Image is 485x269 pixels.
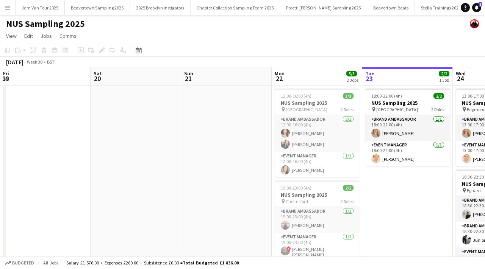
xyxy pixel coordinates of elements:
button: Jam Van Tour 2025 [16,0,65,15]
h1: NUS Sampling 2025 [6,18,85,30]
h3: NUS Sampling 2025 [365,100,450,106]
button: Poretti [PERSON_NAME] Sampling 2025 [280,0,367,15]
span: Wed [456,70,466,77]
a: Edit [21,31,36,41]
app-job-card: 18:00-22:00 (4h)2/2NUS Sampling 2025 [GEOGRAPHIC_DATA]2 RolesBrand Ambassador1/118:00-22:00 (4h)[... [365,89,450,166]
span: 2 Roles [341,199,354,204]
span: 21 [183,74,193,83]
span: 24 [455,74,466,83]
span: Sun [184,70,193,77]
span: Sat [94,70,102,77]
span: 1 [479,2,482,7]
span: 19:00-23:00 (4h) [281,185,311,191]
h3: NUS Sampling 2025 [275,191,360,198]
span: Total Budgeted £1 836.00 [183,260,239,266]
button: 2025 Brooklyn Instigators [130,0,191,15]
button: Beavertown Sampling 2025 [65,0,130,15]
span: [GEOGRAPHIC_DATA] [376,107,418,112]
app-job-card: 12:00-16:00 (4h)3/3NUS Sampling 2025 [GEOGRAPHIC_DATA]2 RolesBrand Ambassador2/212:00-16:00 (4h)[... [275,89,360,177]
div: 2 Jobs [347,77,358,83]
app-card-role: Event Manager1/119:00-23:00 (4h)![PERSON_NAME] [PERSON_NAME] [275,233,360,261]
span: 22 [274,74,285,83]
span: View [6,33,17,39]
span: Comms [59,33,77,39]
app-user-avatar: Danielle Ferguson [470,19,479,28]
button: Budgeted [4,259,35,267]
span: Fri [3,70,9,77]
span: 19 [2,74,9,83]
span: Egham [467,188,481,193]
app-card-role: Brand Ambassador1/118:00-22:00 (4h)[PERSON_NAME] [365,115,450,141]
span: 2 Roles [341,107,354,112]
span: ! [286,246,291,251]
span: 18:00-22:00 (4h) [371,93,402,99]
span: Week 38 [25,59,44,65]
app-card-role: Brand Ambassador2/212:00-16:00 (4h)[PERSON_NAME][PERSON_NAME] [275,115,360,152]
div: 1 Job [439,77,449,83]
span: 5/5 [346,71,357,76]
span: 23 [364,74,374,83]
div: BST [47,59,55,65]
span: Mon [275,70,285,77]
span: All jobs [42,260,60,266]
app-card-role: Brand Ambassador1/119:00-23:00 (4h)[PERSON_NAME] [275,207,360,233]
a: 1 [472,3,481,12]
div: [DATE] [6,58,23,66]
span: Budgeted [12,260,34,266]
span: 2/2 [343,185,354,191]
span: [GEOGRAPHIC_DATA] [286,107,327,112]
span: 2 Roles [431,107,444,112]
span: 20 [92,74,102,83]
span: Chelmsford [286,199,308,204]
button: Beavertown Beats [367,0,415,15]
app-job-card: 19:00-23:00 (4h)2/2NUS Sampling 2025 Chelmsford2 RolesBrand Ambassador1/119:00-23:00 (4h)[PERSON_... [275,180,360,261]
span: Tue [365,70,374,77]
h3: NUS Sampling 2025 [275,100,360,106]
a: Jobs [38,31,55,41]
app-card-role: Event Manager1/118:00-22:00 (4h)[PERSON_NAME] [365,141,450,166]
span: 2/2 [439,71,449,76]
span: Edit [24,33,33,39]
a: Comms [56,31,80,41]
span: 3/3 [343,93,354,99]
span: 2/2 [433,93,444,99]
div: Salary £1 576.00 + Expenses £260.00 + Subsistence £0.00 = [66,260,239,266]
button: Stella Trainings 2025 [415,0,467,15]
app-card-role: Event Manager1/112:00-16:00 (4h)[PERSON_NAME] [275,152,360,177]
button: Chapter Collection Sampling Team 2025 [191,0,280,15]
a: View [3,31,20,41]
span: Jobs [41,33,52,39]
span: 12:00-16:00 (4h) [281,93,311,99]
